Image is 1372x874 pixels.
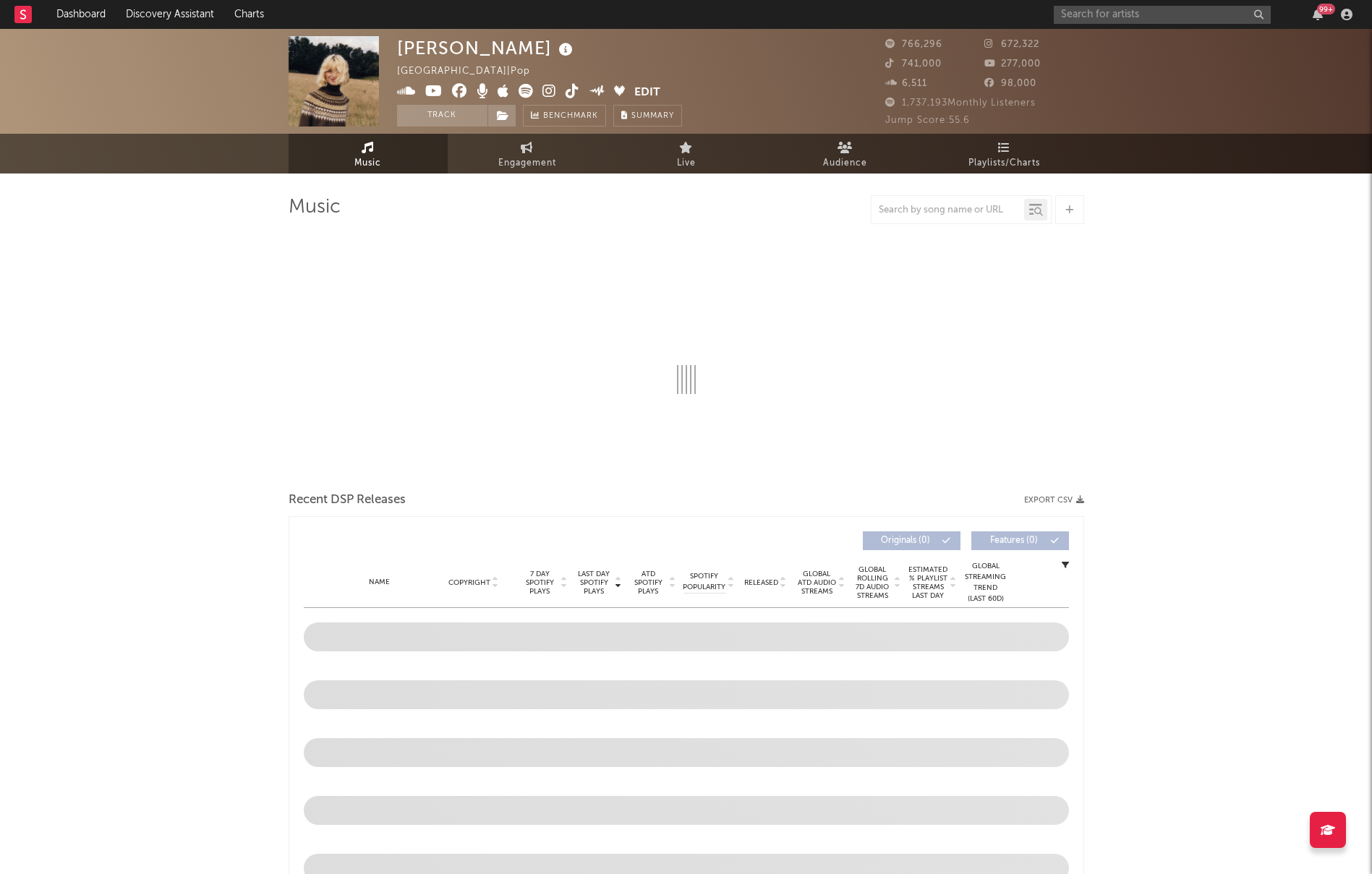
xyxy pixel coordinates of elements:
[971,531,1069,550] button: Features(0)
[1313,9,1323,20] button: 99+
[523,105,606,127] a: Benchmark
[333,577,427,588] div: Name
[575,570,613,596] span: Last Day Spotify Plays
[521,570,559,596] span: 7 Day Spotify Plays
[797,570,837,596] span: Global ATD Audio Streams
[677,155,696,172] span: Live
[683,571,725,593] span: Spotify Popularity
[448,134,607,173] a: Engagement
[984,59,1041,69] span: 277,000
[872,205,1024,216] input: Search by song name or URL
[744,578,778,587] span: Released
[984,40,1039,49] span: 672,322
[397,36,576,60] div: [PERSON_NAME]
[629,570,668,596] span: ATD Spotify Plays
[613,105,682,127] button: Summary
[968,155,1040,172] span: Playlists/Charts
[543,108,598,125] span: Benchmark
[289,492,406,509] span: Recent DSP Releases
[885,98,1036,108] span: 1,737,193 Monthly Listeners
[1054,6,1271,24] input: Search for artists
[448,578,490,587] span: Copyright
[885,116,970,125] span: Jump Score: 55.6
[634,84,660,102] button: Edit
[925,134,1084,173] a: Playlists/Charts
[607,134,766,173] a: Live
[289,134,448,173] a: Music
[498,155,556,172] span: Engagement
[908,565,948,600] span: Estimated % Playlist Streams Last Day
[397,105,487,127] button: Track
[1317,4,1335,14] div: 99 +
[853,565,892,600] span: Global Rolling 7D Audio Streams
[823,155,867,172] span: Audience
[766,134,925,173] a: Audience
[885,40,942,49] span: 766,296
[872,536,939,545] span: Originals ( 0 )
[885,59,942,69] span: 741,000
[354,155,381,172] span: Music
[1024,496,1084,505] button: Export CSV
[984,79,1036,88] span: 98,000
[631,112,674,120] span: Summary
[863,531,960,550] button: Originals(0)
[981,536,1047,545] span: Features ( 0 )
[964,561,1007,604] div: Global Streaming Trend (Last 60D)
[397,63,547,80] div: [GEOGRAPHIC_DATA] | Pop
[885,79,927,88] span: 6,511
